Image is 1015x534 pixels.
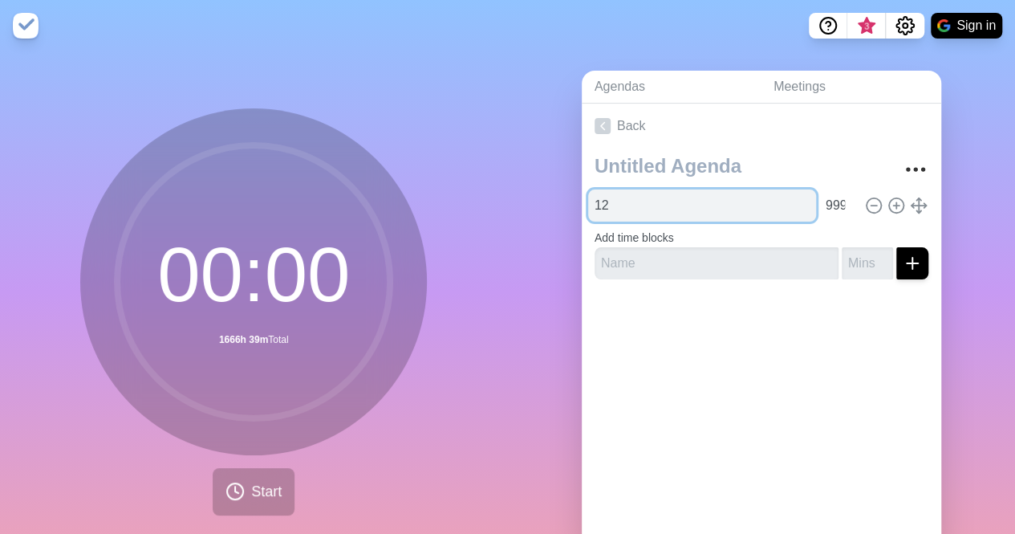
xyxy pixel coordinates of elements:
a: Back [582,104,941,149]
a: Agendas [582,71,761,104]
span: Start [251,481,282,503]
button: What’s new [847,13,886,39]
input: Name [595,247,838,279]
input: Name [588,190,816,222]
button: Help [809,13,847,39]
a: Meetings [761,71,941,104]
button: Sign in [931,13,1002,39]
input: Mins [819,190,858,222]
button: Settings [886,13,924,39]
img: google logo [937,19,950,32]
span: 3 [860,20,873,33]
input: Mins [842,247,893,279]
button: Start [213,468,294,516]
img: timeblocks logo [13,13,39,39]
label: Add time blocks [595,231,674,244]
button: More [899,153,932,185]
